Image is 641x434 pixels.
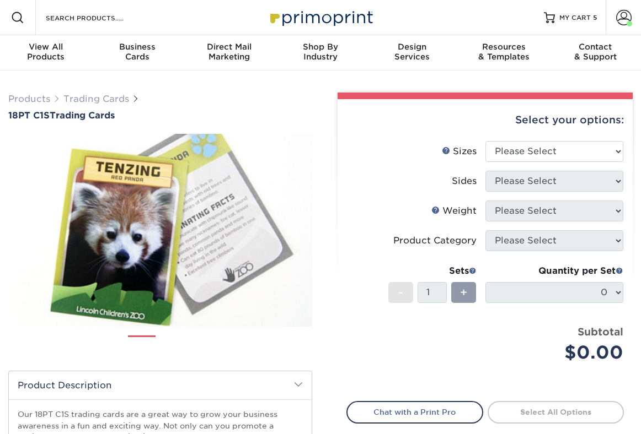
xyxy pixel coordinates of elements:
[92,35,183,70] a: BusinessCards
[346,99,624,141] div: Select your options:
[488,401,624,423] a: Select All Options
[128,332,156,359] img: Trading Cards 01
[165,331,193,359] img: Trading Cards 02
[458,42,549,62] div: & Templates
[8,110,312,121] h1: Trading Cards
[549,42,641,52] span: Contact
[366,35,458,70] a: DesignServices
[460,284,467,301] span: +
[494,339,624,366] div: $0.00
[183,42,275,52] span: Direct Mail
[8,110,50,121] span: 18PT C1S
[92,42,183,62] div: Cards
[346,401,483,423] a: Chat with a Print Pro
[265,6,376,29] img: Primoprint
[388,264,477,278] div: Sets
[8,110,312,121] a: 18PT C1STrading Cards
[559,13,591,23] span: MY CART
[8,94,50,104] a: Products
[442,145,477,158] div: Sizes
[398,284,403,301] span: -
[458,35,549,70] a: Resources& Templates
[366,42,458,52] span: Design
[8,126,312,335] img: 18PT C1S 01
[452,175,477,188] div: Sides
[549,42,641,62] div: & Support
[9,371,312,399] h2: Product Description
[63,94,129,104] a: Trading Cards
[431,204,477,218] div: Weight
[393,234,477,247] div: Product Category
[366,42,458,62] div: Services
[45,11,152,24] input: SEARCH PRODUCTS.....
[578,325,623,338] strong: Subtotal
[183,35,275,70] a: Direct MailMarketing
[485,264,624,278] div: Quantity per Set
[183,42,275,62] div: Marketing
[593,14,597,21] span: 5
[549,35,641,70] a: Contact& Support
[92,42,183,52] span: Business
[458,42,549,52] span: Resources
[275,42,366,52] span: Shop By
[275,35,366,70] a: Shop ByIndustry
[275,42,366,62] div: Industry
